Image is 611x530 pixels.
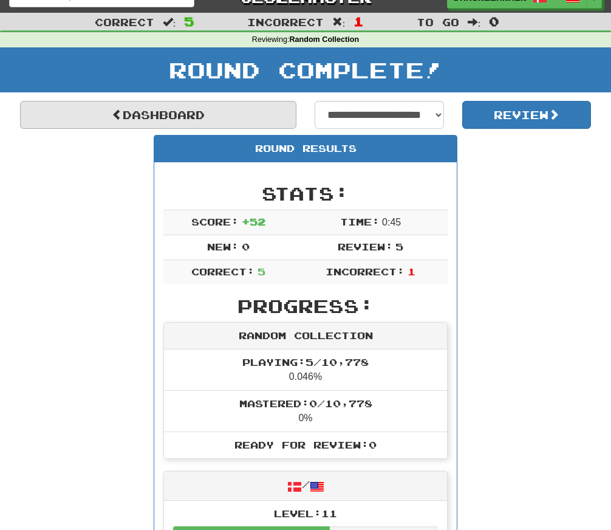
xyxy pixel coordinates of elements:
span: Time: [340,216,380,227]
strong: Random Collection [289,35,359,44]
span: : [332,17,346,27]
li: 0% [164,390,447,432]
span: 0 [242,241,250,252]
h2: Stats: [163,184,448,204]
span: Ready for Review: 0 [234,439,377,450]
span: Incorrect: [326,266,404,277]
button: Review [462,101,592,129]
span: 1 [408,266,415,277]
span: New: [207,241,239,252]
span: 5 [395,241,403,252]
span: Score: [191,216,239,227]
span: Correct [95,16,154,28]
span: Correct: [191,266,254,277]
span: Review: [338,241,393,252]
h1: Round Complete! [4,58,607,82]
span: : [468,17,481,27]
span: 0 : 45 [382,217,401,227]
span: + 52 [242,216,265,227]
li: 0.046% [164,349,447,391]
span: : [163,17,176,27]
div: Round Results [154,136,457,162]
span: Level: 11 [274,508,337,519]
div: / [164,472,447,500]
span: 0 [489,14,499,29]
span: 1 [353,14,364,29]
span: Incorrect [247,16,324,28]
span: 5 [258,266,265,277]
div: Random Collection [164,323,447,349]
span: Mastered: 0 / 10,778 [239,397,372,409]
h2: Progress: [163,296,448,316]
span: 5 [184,14,194,29]
span: Playing: 5 / 10,778 [242,356,369,368]
span: To go [417,16,459,28]
a: Dashboard [20,101,296,129]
